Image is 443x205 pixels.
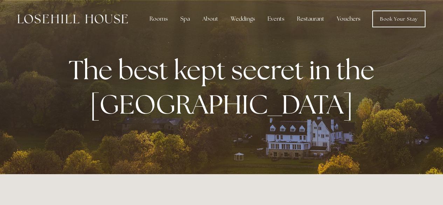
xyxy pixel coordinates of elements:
[372,11,425,27] a: Book Your Stay
[69,53,380,121] strong: The best kept secret in the [GEOGRAPHIC_DATA]
[225,12,261,26] div: Weddings
[291,12,330,26] div: Restaurant
[262,12,290,26] div: Events
[197,12,224,26] div: About
[144,12,173,26] div: Rooms
[331,12,366,26] a: Vouchers
[18,14,128,23] img: Losehill House
[175,12,195,26] div: Spa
